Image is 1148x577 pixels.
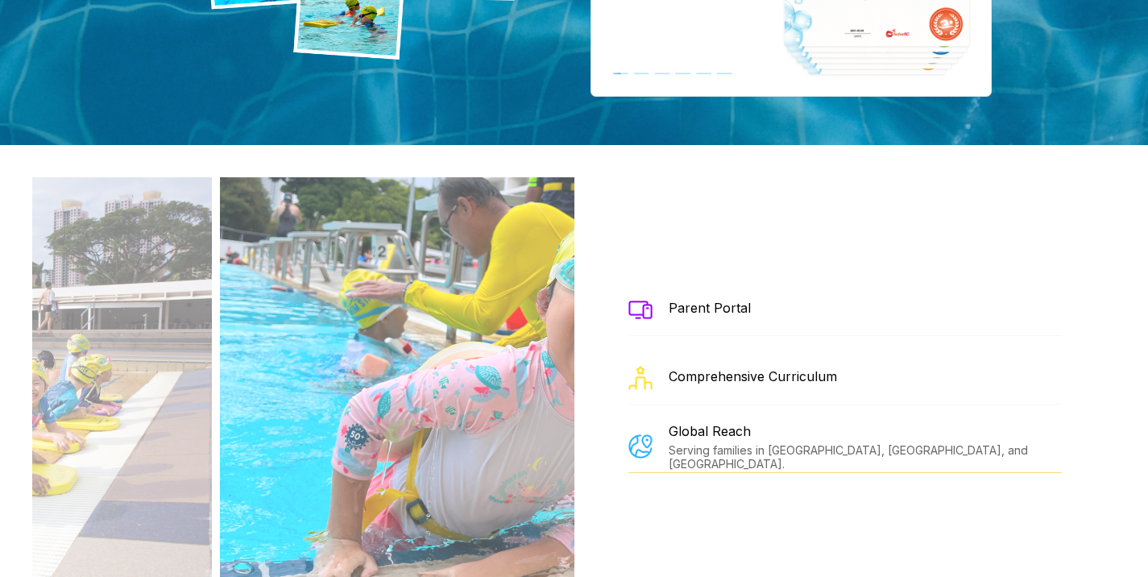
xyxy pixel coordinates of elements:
div: Comprehensive Curriculum [669,368,837,384]
div: Serving families in [GEOGRAPHIC_DATA], [GEOGRAPHIC_DATA], and [GEOGRAPHIC_DATA]. [669,443,1062,471]
div: Parent Portal [669,300,751,316]
div: Global Reach [669,423,1062,439]
img: The Swim Starter coach with kids attending a swimming lesson [628,301,653,319]
img: a happy child attending a group swimming lesson for kids [628,434,653,459]
img: a swimming coach for kids giving individualised feedback [628,366,653,390]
